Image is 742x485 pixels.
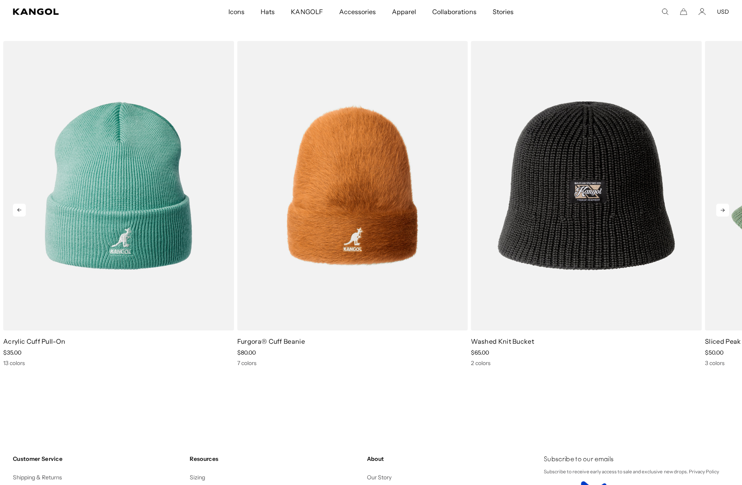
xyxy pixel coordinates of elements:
span: $35.00 [3,349,21,356]
img: Acrylic Cuff Pull-On [3,41,234,330]
a: Shipping & Returns [13,474,62,481]
a: Our Story [367,474,392,481]
h4: Customer Service [13,455,183,462]
button: Cart [680,8,687,15]
span: $65.00 [471,349,489,356]
a: Kangol [13,8,151,15]
div: 13 colors [3,359,234,367]
div: 2 colors [471,359,702,367]
a: Washed Knit Bucket [471,337,534,345]
span: $80.00 [237,349,256,356]
img: Furgora® Cuff Beanie [237,41,468,330]
a: Account [698,8,706,15]
h4: Subscribe to our emails [544,455,729,464]
div: 7 colors [237,359,468,367]
p: Subscribe to receive early access to sale and exclusive new drops. Privacy Policy [544,467,729,476]
div: 3 of 10 [468,41,702,367]
h4: Resources [190,455,360,462]
img: Washed Knit Bucket [471,41,702,330]
h4: About [367,455,537,462]
div: 2 of 10 [234,41,468,367]
a: Acrylic Cuff Pull-On [3,337,65,345]
summary: Search here [661,8,669,15]
span: $50.00 [705,349,723,356]
button: USD [717,8,729,15]
a: Sizing [190,474,205,481]
a: Furgora® Cuff Beanie [237,337,305,345]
